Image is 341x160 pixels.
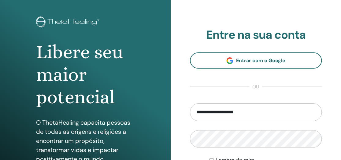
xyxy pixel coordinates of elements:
[236,57,285,64] font: Entrar com o Google
[252,84,259,90] font: ou
[206,27,306,42] font: Entre na sua conta
[36,41,123,108] font: Libere seu maior potencial
[190,52,322,69] a: Entrar com o Google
